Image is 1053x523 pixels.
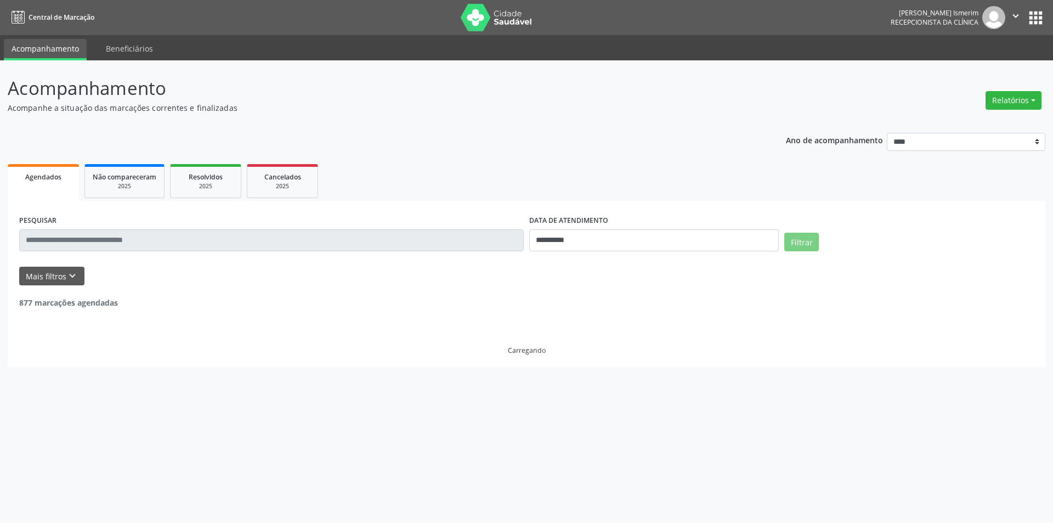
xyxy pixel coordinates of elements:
div: Carregando [508,346,546,355]
span: Recepcionista da clínica [891,18,978,27]
span: Central de Marcação [29,13,94,22]
div: 2025 [178,182,233,190]
p: Acompanhe a situação das marcações correntes e finalizadas [8,102,734,114]
label: DATA DE ATENDIMENTO [529,212,608,229]
label: PESQUISAR [19,212,56,229]
span: Não compareceram [93,172,156,182]
button: Filtrar [784,233,819,251]
a: Central de Marcação [8,8,94,26]
a: Beneficiários [98,39,161,58]
div: [PERSON_NAME] Ismerim [891,8,978,18]
img: img [982,6,1005,29]
button: Mais filtroskeyboard_arrow_down [19,267,84,286]
a: Acompanhamento [4,39,87,60]
div: 2025 [93,182,156,190]
div: 2025 [255,182,310,190]
strong: 877 marcações agendadas [19,297,118,308]
i: keyboard_arrow_down [66,270,78,282]
button: apps [1026,8,1045,27]
span: Resolvidos [189,172,223,182]
p: Ano de acompanhamento [786,133,883,147]
button:  [1005,6,1026,29]
span: Cancelados [264,172,301,182]
i:  [1010,10,1022,22]
span: Agendados [25,172,61,182]
button: Relatórios [986,91,1041,110]
p: Acompanhamento [8,75,734,102]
